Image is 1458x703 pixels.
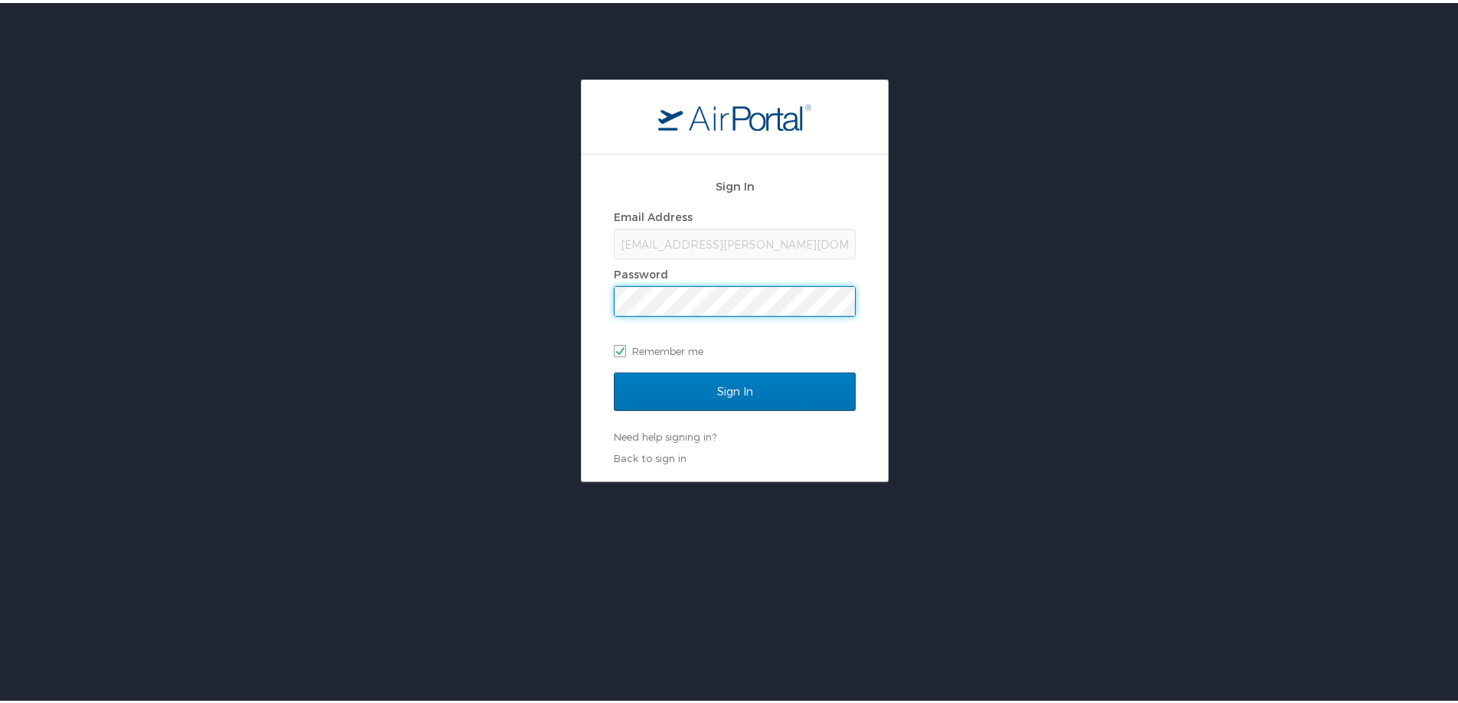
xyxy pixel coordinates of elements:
label: Password [614,265,668,278]
input: Sign In [614,369,856,408]
img: logo [658,100,811,128]
a: Back to sign in [614,449,687,461]
h2: Sign In [614,174,856,192]
label: Email Address [614,207,693,220]
label: Remember me [614,337,856,360]
a: Need help signing in? [614,428,716,440]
